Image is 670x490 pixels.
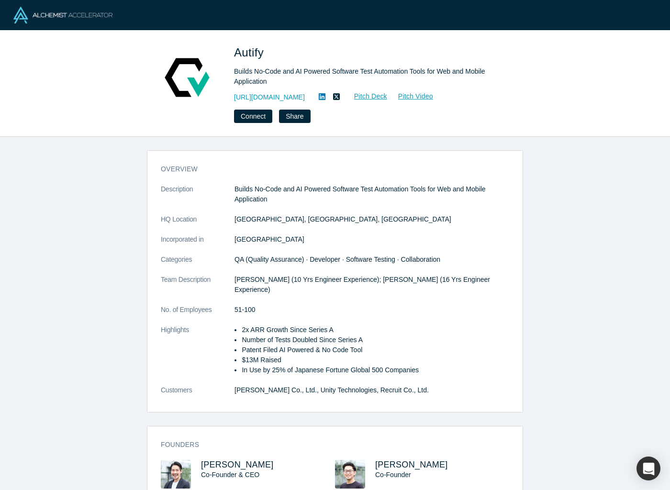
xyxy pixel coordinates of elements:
[161,440,496,450] h3: Founders
[234,275,509,295] p: [PERSON_NAME] (10 Yrs Engineer Experience); [PERSON_NAME] (16 Yrs Engineer Experience)
[375,460,448,469] a: [PERSON_NAME]
[234,46,267,59] span: Autify
[161,305,234,325] dt: No. of Employees
[13,7,112,23] img: Alchemist Logo
[234,92,305,102] a: [URL][DOMAIN_NAME]
[201,471,259,479] span: Co-Founder & CEO
[234,234,509,245] dd: [GEOGRAPHIC_DATA]
[234,256,440,263] span: QA (Quality Assurance) · Developer · Software Testing · Collaboration
[161,385,234,405] dt: Customers
[161,164,496,174] h3: overview
[161,214,234,234] dt: HQ Location
[234,110,272,123] button: Connect
[344,91,388,102] a: Pitch Deck
[242,345,509,355] li: Patent Filed AI Powered & No Code Tool
[279,110,310,123] button: Share
[161,460,191,489] img: Ryo Chikazawa's Profile Image
[375,471,411,479] span: Co-Founder
[242,325,509,335] li: 2x ARR Growth Since Series A
[161,234,234,255] dt: Incorporated in
[388,91,434,102] a: Pitch Video
[154,44,221,111] img: Autify's Logo
[234,67,502,87] div: Builds No-Code and AI Powered Software Test Automation Tools for Web and Mobile Application
[242,355,509,365] li: $13M Raised
[234,184,509,204] p: Builds No-Code and AI Powered Software Test Automation Tools for Web and Mobile Application
[201,460,274,469] a: [PERSON_NAME]
[335,460,365,489] img: Sam Yamashita's Profile Image
[234,385,509,395] dd: [PERSON_NAME] Co., Ltd., Unity Technologies, Recruit Co., Ltd.
[234,214,509,224] dd: [GEOGRAPHIC_DATA], [GEOGRAPHIC_DATA], [GEOGRAPHIC_DATA]
[242,365,509,375] li: In Use by 25% of Japanese Fortune Global 500 Companies
[161,275,234,305] dt: Team Description
[161,325,234,385] dt: Highlights
[242,335,509,345] li: Number of Tests Doubled Since Series A
[234,305,509,315] dd: 51-100
[161,184,234,214] dt: Description
[161,255,234,275] dt: Categories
